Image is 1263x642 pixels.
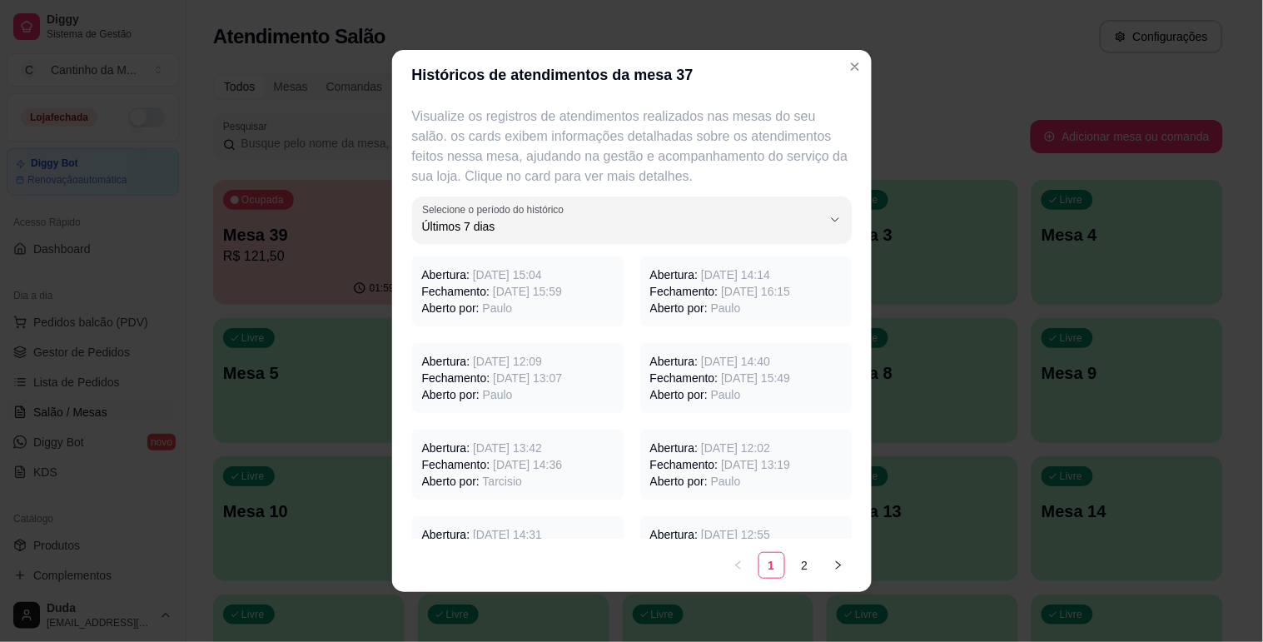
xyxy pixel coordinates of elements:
li: 2 [792,552,818,579]
span: [DATE] 14:36 [493,458,562,471]
span: Paulo [711,475,741,488]
span: Paulo [711,388,741,401]
span: Paulo [483,301,513,315]
span: [DATE] 12:02 [701,441,770,455]
p: Fechamento: [422,370,614,386]
span: [DATE] 14:31 [473,528,542,541]
p: Aberto por: [650,386,842,403]
p: Fechamento: [422,283,614,300]
span: [DATE] 13:42 [473,441,542,455]
span: [DATE] 13:19 [721,458,790,471]
span: [DATE] 15:59 [493,285,562,298]
span: left [733,560,743,570]
p: Abertura: [650,266,842,283]
p: Fechamento: [650,283,842,300]
span: [DATE] 16:15 [721,285,790,298]
button: left [725,552,752,579]
span: [DATE] 13:07 [493,371,562,385]
li: Previous Page [725,552,752,579]
span: [DATE] 12:55 [701,528,770,541]
p: Abertura: [650,440,842,456]
button: Selecione o período do históricoÚltimos 7 dias [412,197,852,243]
p: Abertura: [650,353,842,370]
p: Aberto por: [422,300,614,316]
p: Abertura: [422,353,614,370]
p: Visualize os registros de atendimentos realizados nas mesas do seu salão. os cards exibem informa... [412,107,852,187]
span: Tarcisio [482,475,521,488]
span: Últimos 7 dias [422,218,822,235]
a: 2 [793,553,818,578]
p: Aberto por: [422,473,614,490]
p: Abertura: [422,440,614,456]
span: [DATE] 15:49 [721,371,790,385]
label: Selecione o período do histórico [422,202,569,216]
li: 1 [758,552,785,579]
p: Abertura: [422,526,614,543]
span: right [833,560,843,570]
p: Abertura: [422,266,614,283]
p: Aberto por: [650,473,842,490]
span: Paulo [483,388,513,401]
p: Aberto por: [422,386,614,403]
span: Paulo [711,301,741,315]
span: [DATE] 15:04 [473,268,542,281]
p: Fechamento: [422,456,614,473]
span: [DATE] 14:40 [701,355,770,368]
span: [DATE] 14:14 [701,268,770,281]
p: Fechamento: [650,370,842,386]
p: Fechamento: [650,456,842,473]
a: 1 [759,553,784,578]
li: Next Page [825,552,852,579]
button: Close [842,53,868,80]
header: Históricos de atendimentos da mesa 37 [392,50,872,100]
p: Abertura: [650,526,842,543]
button: right [825,552,852,579]
span: [DATE] 12:09 [473,355,542,368]
p: Aberto por: [650,300,842,316]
